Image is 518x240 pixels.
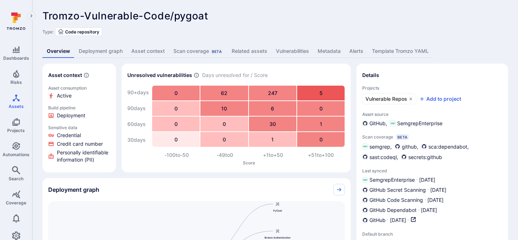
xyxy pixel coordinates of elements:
[47,123,112,165] a: Click to view evidence
[418,207,419,214] p: ·
[201,151,249,159] div: -49 to 0
[48,125,110,130] p: Sensitive data
[421,207,437,214] span: [DATE]
[297,101,345,116] div: 0
[369,217,386,224] span: GitHub
[42,178,351,201] div: Collapse
[297,117,345,131] div: 1
[369,207,417,214] span: GitHub Dependabot
[390,120,442,127] div: SemgrepEnterprise
[273,209,282,212] span: PyGoat
[6,200,26,205] span: Coverage
[396,134,409,140] div: Beta
[48,186,99,193] h2: Deployment graph
[272,45,313,58] a: Vulnerabilities
[48,105,110,110] p: Build pipeline
[127,72,192,79] h2: Unresolved vulnerabilities
[48,112,110,119] li: Deployment
[27,12,36,20] button: Expand navigation menu
[408,217,409,224] p: ·
[362,120,386,127] div: GitHub
[368,45,433,58] a: Template Tromzo YAML
[152,132,200,147] div: 0
[297,151,345,159] div: +51 to +100
[152,86,200,100] div: 0
[48,85,110,91] p: Asset consumption
[249,151,297,159] div: +1 to +50
[127,133,149,147] div: 30 days
[297,86,345,100] div: 5
[153,151,201,159] div: -100 to -50
[362,85,502,91] span: Projects
[47,84,112,101] a: Click to view evidence
[362,153,397,161] div: sast:codeql
[3,55,29,61] span: Dashboards
[362,143,390,150] div: semgrep
[249,117,296,131] div: 30
[362,134,393,140] span: Scan coverage
[362,72,379,79] h2: Details
[48,140,110,148] li: Credit card number
[42,10,208,22] span: Tromzo-Vulnerable-Code/pygoat
[362,231,420,237] span: Default branch
[297,132,345,147] div: 0
[29,13,34,19] i: Expand navigation menu
[249,86,296,100] div: 247
[127,45,169,58] a: Asset context
[227,45,272,58] a: Related assets
[430,186,446,194] span: [DATE]
[10,80,22,85] span: Risks
[416,176,418,184] p: ·
[200,86,248,100] div: 62
[410,217,416,224] a: Open in GitHub dashboard
[401,153,442,161] div: secrets:github
[202,72,268,79] span: Days unresolved for / Score
[42,45,74,58] a: Overview
[42,45,508,58] div: Asset tabs
[419,176,435,184] span: [DATE]
[249,101,296,116] div: 6
[9,104,24,109] span: Assets
[427,196,444,204] span: [DATE]
[249,132,296,147] div: 1
[127,117,149,131] div: 60 days
[369,186,426,194] span: GitHub Secret Scanning
[421,143,467,150] div: sca:dependabot
[48,92,110,99] li: Active
[365,95,407,103] span: Vulnerable Repos
[48,149,110,163] li: Personally identifiable information (PII)
[345,45,368,58] a: Alerts
[427,186,429,194] p: ·
[419,95,461,103] button: Add to project
[65,29,99,35] span: Code repository
[42,29,54,35] span: Type:
[7,128,25,133] span: Projects
[200,132,248,147] div: 0
[210,49,223,54] div: Beta
[395,143,417,150] div: github
[424,196,426,204] p: ·
[48,72,82,79] h2: Asset context
[369,176,415,184] span: SemgrepEnterprise
[362,112,502,117] span: Asset source
[152,117,200,131] div: 0
[194,72,199,79] span: Number of vulnerabilities in status ‘Open’ ‘Triaged’ and ‘In process’ divided by score and scanne...
[9,176,23,181] span: Search
[127,85,149,100] div: 90+ days
[200,101,248,116] div: 10
[387,217,388,224] p: ·
[3,152,29,157] span: Automations
[48,132,110,139] li: Credential
[74,45,127,58] a: Deployment graph
[152,101,200,116] div: 0
[173,47,223,55] div: Scan coverage
[47,104,112,121] a: Click to view evidence
[362,168,502,173] span: Last synced
[362,94,416,104] a: Vulnerable Repos
[200,117,248,131] div: 0
[390,217,406,224] span: [DATE]
[369,196,423,204] span: GitHub Code Scanning
[83,72,89,78] svg: Automatically discovered context associated with the asset
[127,101,149,116] div: 90 days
